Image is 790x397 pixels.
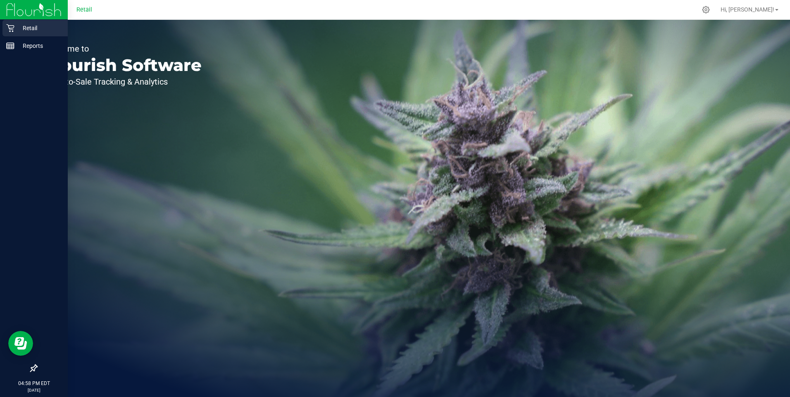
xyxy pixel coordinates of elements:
p: Welcome to [45,45,202,53]
p: Reports [14,41,64,51]
iframe: Resource center [8,331,33,356]
p: Flourish Software [45,57,202,73]
inline-svg: Retail [6,24,14,32]
p: Seed-to-Sale Tracking & Analytics [45,78,202,86]
div: Manage settings [701,6,711,14]
span: Hi, [PERSON_NAME]! [721,6,774,13]
inline-svg: Reports [6,42,14,50]
p: 04:58 PM EDT [4,380,64,387]
span: Retail [76,6,92,13]
p: Retail [14,23,64,33]
p: [DATE] [4,387,64,393]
